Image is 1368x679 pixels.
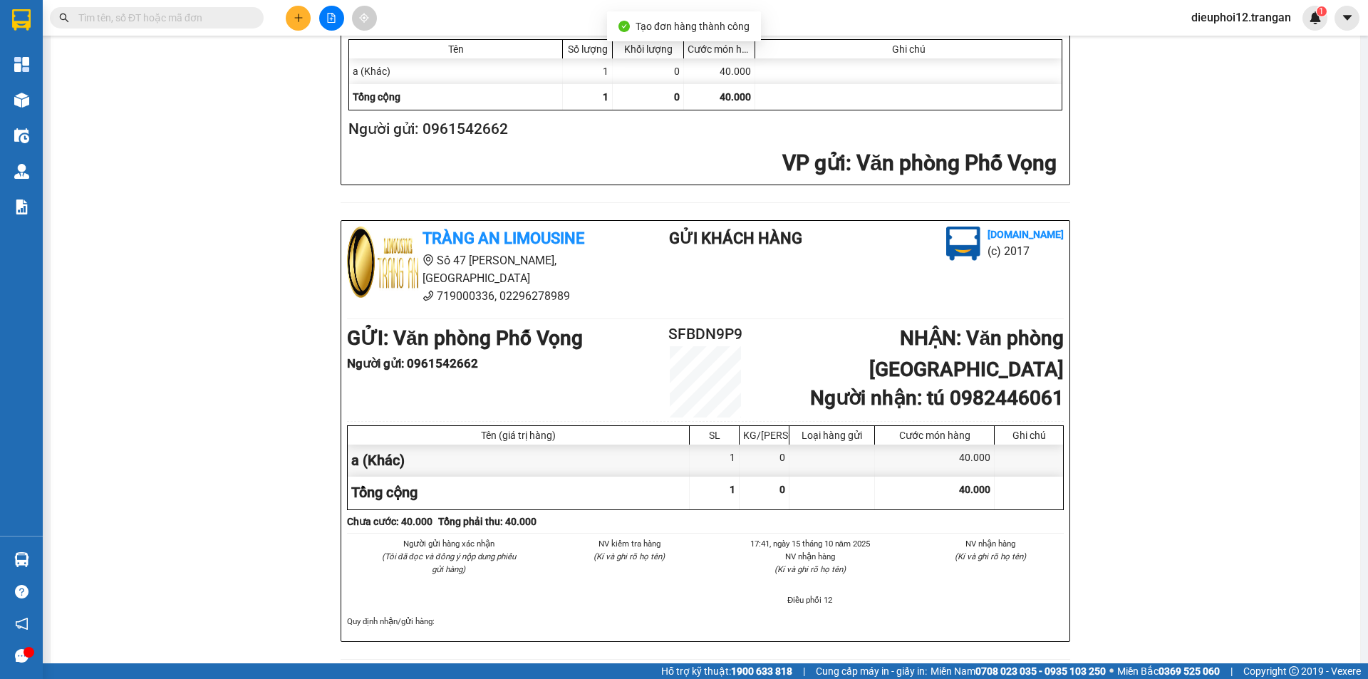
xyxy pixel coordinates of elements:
[720,91,751,103] span: 40.000
[931,663,1106,679] span: Miền Nam
[875,445,995,477] div: 40.000
[347,252,612,287] li: Số 47 [PERSON_NAME], [GEOGRAPHIC_DATA]
[879,430,990,441] div: Cước món hàng
[810,386,1064,410] b: Người nhận : tú 0982446061
[353,91,400,103] span: Tổng cộng
[693,430,735,441] div: SL
[352,6,377,31] button: aim
[1159,665,1220,677] strong: 0369 525 060
[1117,663,1220,679] span: Miền Bắc
[14,93,29,108] img: warehouse-icon
[1109,668,1114,674] span: ⚪️
[14,552,29,567] img: warehouse-icon
[347,516,432,527] b: Chưa cước : 40.000
[14,128,29,143] img: warehouse-icon
[869,326,1064,381] b: NHẬN : Văn phòng [GEOGRAPHIC_DATA]
[347,227,418,298] img: logo.jpg
[674,91,680,103] span: 0
[1230,663,1233,679] span: |
[326,13,336,23] span: file-add
[603,91,608,103] span: 1
[618,21,630,32] span: check-circle
[616,43,680,55] div: Khối lượng
[803,663,805,679] span: |
[998,430,1059,441] div: Ghi chú
[688,43,751,55] div: Cước món hàng
[1335,6,1359,31] button: caret-down
[737,550,883,563] li: NV nhận hàng
[566,43,608,55] div: Số lượng
[646,323,765,346] h2: SFBDN9P9
[375,537,522,550] li: Người gửi hàng xác nhận
[351,430,685,441] div: Tên (giá trị hàng)
[816,663,927,679] span: Cung cấp máy in - giấy in:
[690,445,740,477] div: 1
[946,227,980,261] img: logo.jpg
[294,13,304,23] span: plus
[793,430,871,441] div: Loại hàng gửi
[348,445,690,477] div: a (Khác)
[319,6,344,31] button: file-add
[15,585,28,598] span: question-circle
[988,242,1064,260] li: (c) 2017
[1289,666,1299,676] span: copyright
[347,326,583,350] b: GỬI : Văn phòng Phố Vọng
[774,564,846,574] i: (Kí và ghi rõ họ tên)
[594,551,665,561] i: (Kí và ghi rõ họ tên)
[613,58,684,84] div: 0
[286,6,311,31] button: plus
[14,57,29,72] img: dashboard-icon
[348,118,1057,141] h2: Người gửi: 0961542662
[438,516,537,527] b: Tổng phải thu: 40.000
[731,665,792,677] strong: 1900 633 818
[1341,11,1354,24] span: caret-down
[556,537,703,550] li: NV kiểm tra hàng
[348,149,1057,178] h2: : Văn phòng Phố Vọng
[737,537,883,550] li: 17:41, ngày 15 tháng 10 năm 2025
[661,663,792,679] span: Hỗ trợ kỹ thuật:
[382,551,516,574] i: (Tôi đã đọc và đồng ý nộp dung phiếu gửi hàng)
[955,551,1026,561] i: (Kí và ghi rõ họ tên)
[759,43,1058,55] div: Ghi chú
[636,21,750,32] span: Tạo đơn hàng thành công
[359,13,369,23] span: aim
[347,615,1064,628] div: Quy định nhận/gửi hàng :
[782,150,846,175] span: VP gửi
[563,58,613,84] div: 1
[740,445,789,477] div: 0
[12,9,31,31] img: logo-vxr
[15,617,28,631] span: notification
[737,594,883,606] li: Điều phối 12
[1180,9,1302,26] span: dieuphoi12.trangan
[1309,11,1322,24] img: icon-new-feature
[779,484,785,495] span: 0
[669,229,802,247] b: Gửi khách hàng
[349,58,563,84] div: a (Khác)
[988,229,1064,240] b: [DOMAIN_NAME]
[743,430,785,441] div: KG/[PERSON_NAME]
[684,58,755,84] div: 40.000
[1317,6,1327,16] sup: 1
[347,356,478,370] b: Người gửi : 0961542662
[351,484,418,501] span: Tổng cộng
[78,10,247,26] input: Tìm tên, số ĐT hoặc mã đơn
[423,254,434,266] span: environment
[730,484,735,495] span: 1
[347,287,612,305] li: 719000336, 02296278989
[59,13,69,23] span: search
[15,649,28,663] span: message
[918,537,1064,550] li: NV nhận hàng
[423,229,584,247] b: Tràng An Limousine
[14,164,29,179] img: warehouse-icon
[423,290,434,301] span: phone
[14,199,29,214] img: solution-icon
[959,484,990,495] span: 40.000
[353,43,559,55] div: Tên
[1319,6,1324,16] span: 1
[975,665,1106,677] strong: 0708 023 035 - 0935 103 250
